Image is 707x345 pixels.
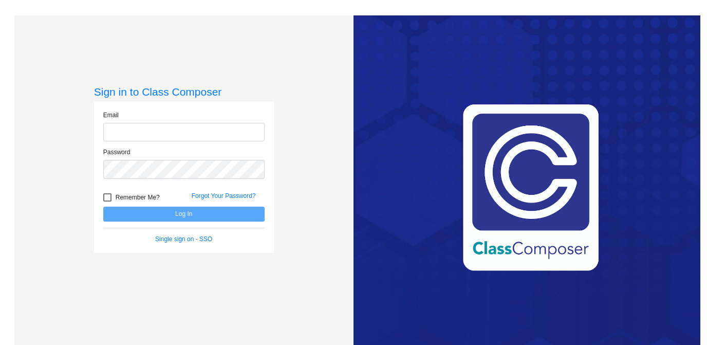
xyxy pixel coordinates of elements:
label: Password [103,148,131,157]
a: Forgot Your Password? [192,192,256,199]
a: Single sign on - SSO [155,235,212,243]
h3: Sign in to Class Composer [94,85,274,98]
span: Remember Me? [116,191,160,204]
button: Log In [103,207,265,222]
label: Email [103,111,119,120]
